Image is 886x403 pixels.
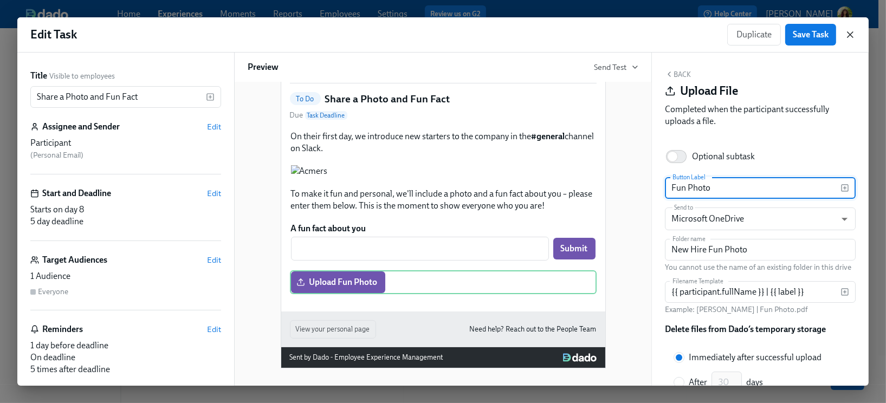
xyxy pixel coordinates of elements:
[665,323,826,335] h6: Delete files from Dado’s temporary storage
[727,24,781,45] button: Duplicate
[692,151,755,162] div: Optional subtask
[325,92,450,106] h5: Share a Photo and Fun Fact
[290,352,443,363] div: Sent by Dado - Employee Experience Management
[665,262,856,272] p: You cannot use the name of an existing folder in this drive
[563,353,596,362] img: Dado
[305,111,347,120] span: Task Deadline
[30,323,221,375] div: RemindersEdit1 day before deadlineOn deadline5 times after deadline
[30,363,221,375] div: 5 times after deadline
[785,24,836,45] button: Save Task
[49,71,115,81] span: Visible to employees
[290,110,347,121] span: Due
[42,121,120,133] h6: Assignee and Sender
[30,340,221,352] div: 1 day before deadline
[665,103,856,127] div: Completed when the participant successfully uploads a file.
[30,352,221,363] div: On deadline
[206,93,215,101] svg: Insert text variable
[30,151,83,160] span: ( Personal Email )
[30,137,221,149] div: Participant
[793,29,829,40] span: Save Task
[470,323,597,335] a: Need help? Reach out to the People Team
[840,184,849,192] svg: Insert text variable
[296,324,370,335] span: View your personal page
[248,61,279,73] h6: Preview
[680,83,738,99] h4: Upload File
[290,164,597,178] div: Acmers
[30,187,221,241] div: Start and DeadlineEditStarts on day 85 day deadline
[30,27,77,43] h1: Edit Task
[207,188,221,199] button: Edit
[30,270,221,282] div: 1 Audience
[42,323,83,335] h6: Reminders
[290,320,376,339] button: View your personal page
[207,121,221,132] button: Edit
[42,187,111,199] h6: Start and Deadline
[712,372,742,393] input: After days
[290,187,597,213] div: To make it fun and personal, we'll include a photo and a fun fact about you – please enter them b...
[30,70,47,82] label: Title
[30,204,221,216] div: Starts on day 8
[290,222,597,262] div: A fun fact about youSubmit
[42,254,107,266] h6: Target Audiences
[290,95,321,103] span: To Do
[30,121,221,174] div: Assignee and SenderEditParticipant (Personal Email)
[207,324,221,335] button: Edit
[290,129,597,155] div: On their first day, we introduce new starters to the company in the#generalchannel on Slack.
[207,255,221,265] button: Edit
[736,29,772,40] span: Duplicate
[290,270,597,294] div: Upload Fun Photo
[665,207,856,230] div: Microsoft OneDrive
[665,304,856,315] p: Example: [PERSON_NAME] | Fun Photo.pdf
[38,287,68,297] div: Everyone
[30,216,83,226] span: 5 day deadline
[689,372,763,393] div: After days
[30,254,221,310] div: Target AudiencesEdit1 AudienceEveryone
[689,352,822,363] span: Immediately after successful upload
[665,70,691,79] button: Back
[594,62,638,73] button: Send Test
